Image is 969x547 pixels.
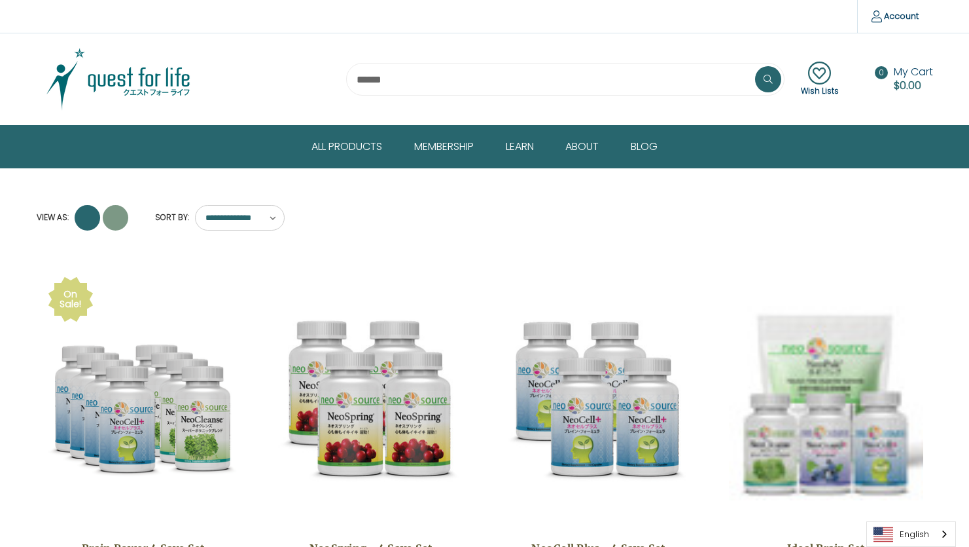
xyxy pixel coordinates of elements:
[46,306,241,500] img: Brain Power 4 Save Set
[148,208,189,227] label: Sort By:
[866,521,956,547] div: Language
[404,126,496,168] a: Membership
[54,290,87,309] div: On Sale!
[46,275,241,531] a: Brain Power 4 Save Set,Was:$480.00, Now:$425.00
[729,275,923,531] a: Ideal Brain Set,$254.00
[37,212,69,223] span: View as:
[867,522,955,546] a: English
[273,275,468,531] a: NeoSpring - 4 Save Set,$152.00
[501,306,696,500] img: NeoCell Plus - 4 Save Set
[801,62,839,97] a: Wish Lists
[894,64,933,93] a: Cart with 0 items
[496,126,556,168] a: Learn
[729,306,923,500] img: Ideal Brain Set
[37,47,200,112] img: Quest Group
[621,126,667,168] a: Blog
[273,306,468,500] img: NeoSpring - 4 Save Set
[875,66,888,79] span: 0
[555,126,621,168] a: About
[302,126,404,168] a: All Products
[894,64,933,79] span: My Cart
[866,521,956,547] aside: Language selected: English
[894,78,921,93] span: $0.00
[501,275,696,531] a: NeoCell Plus - 4 Save Set,$300.00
